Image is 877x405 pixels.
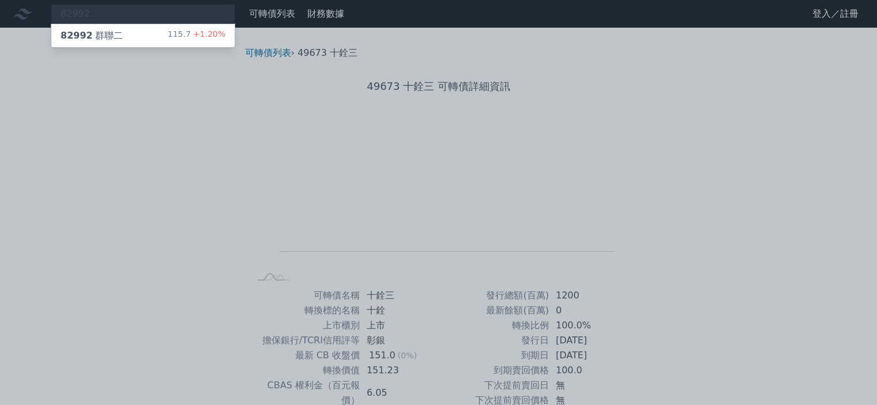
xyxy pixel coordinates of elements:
div: 群聯二 [61,29,123,43]
span: +1.20% [191,29,225,39]
iframe: Chat Widget [819,350,877,405]
div: 115.7 [168,29,225,43]
div: 聊天小工具 [819,350,877,405]
a: 82992群聯二 115.7+1.20% [51,24,235,47]
span: 82992 [61,30,93,41]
